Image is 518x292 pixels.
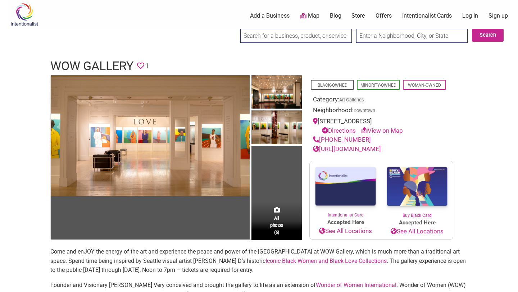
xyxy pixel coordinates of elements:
[322,127,356,134] a: Directions
[251,75,302,110] img: WOW Gallery
[313,117,450,135] div: [STREET_ADDRESS]
[381,227,453,236] a: See All Locations
[313,106,450,117] div: Neighborhood:
[313,136,371,143] a: [PHONE_NUMBER]
[310,218,381,227] span: Accepted Here
[330,12,341,20] a: Blog
[265,257,387,264] a: Iconic Black Women and Black Love Collections
[310,227,381,236] a: See All Locations
[145,60,149,72] span: 1
[354,109,375,113] span: Downtown
[51,75,250,196] img: WOW Gallery
[462,12,478,20] a: Log In
[489,12,508,20] a: Sign up
[137,60,144,72] span: You must be logged in to save favorites.
[318,83,347,88] a: Black-Owned
[240,29,352,43] input: Search for a business, product, or service
[300,12,319,20] a: Map
[270,215,283,235] span: All photos (6)
[339,97,364,102] a: Art Galleries
[313,145,381,152] a: [URL][DOMAIN_NAME]
[251,110,302,146] img: WOW Gallery
[250,12,290,20] a: Add a Business
[50,58,133,75] h1: WOW Gallery
[408,83,441,88] a: Woman-Owned
[381,161,453,212] img: Buy Black Card
[316,282,396,288] a: Wonder of Women International
[310,161,381,212] img: Intentionalist Card
[381,219,453,227] span: Accepted Here
[472,29,504,42] button: Search
[313,95,450,106] div: Category:
[361,127,403,134] a: View on Map
[50,247,468,275] p: Come and enJOY the energy of the art and experience the peace and power of the [GEOGRAPHIC_DATA] ...
[356,29,468,43] input: Enter a Neighborhood, City, or State
[7,3,41,26] img: Intentionalist
[376,12,392,20] a: Offers
[402,12,452,20] a: Intentionalist Cards
[310,161,381,218] a: Intentionalist Card
[351,12,365,20] a: Store
[381,161,453,219] a: Buy Black Card
[360,83,396,88] a: Minority-Owned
